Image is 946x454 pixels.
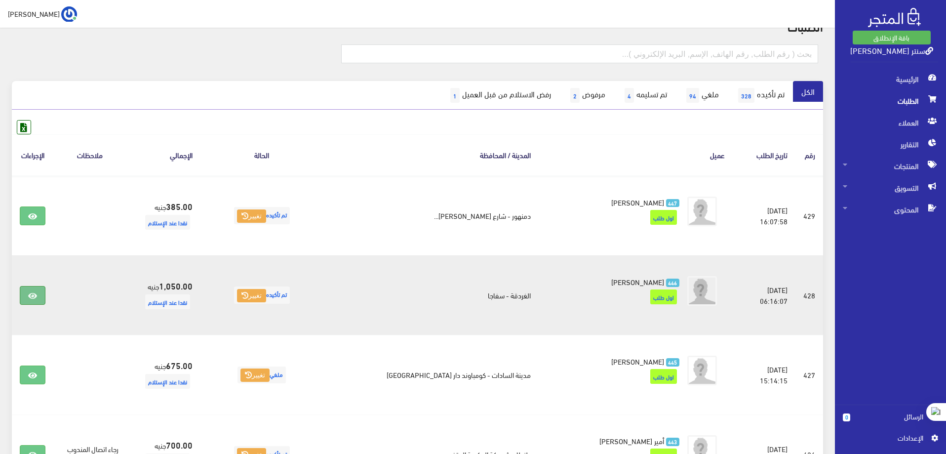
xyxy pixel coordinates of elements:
[554,435,679,446] a: 443 أمير [PERSON_NAME]
[851,432,923,443] span: اﻹعدادات
[126,134,200,175] th: اﻹجمالي
[666,199,679,207] span: 447
[835,133,946,155] a: التقارير
[733,255,795,335] td: [DATE] 06:16:07
[843,68,938,90] span: الرئيسية
[559,81,614,110] a: مرفوض2
[145,294,190,309] span: نقدا عند الإستلام
[61,6,77,22] img: ...
[240,369,270,382] button: تغيير
[843,411,938,432] a: 0 الرسائل
[795,335,823,414] td: 427
[166,200,193,212] strong: 385.00
[323,335,538,414] td: مدينة السادات - كومباوند دار [GEOGRAPHIC_DATA]
[323,134,538,175] th: المدينة / المحافظة
[835,90,946,112] a: الطلبات
[554,276,679,287] a: 446 [PERSON_NAME]
[126,335,200,414] td: جنيه
[166,438,193,451] strong: 700.00
[843,90,938,112] span: الطلبات
[341,44,819,63] input: بحث ( رقم الطلب, رقم الهاتف, الإسم, البريد اﻹلكتروني )...
[234,287,290,304] span: تم تأكيده
[687,356,717,385] img: avatar.png
[450,88,460,103] span: 1
[234,207,290,224] span: تم تأكيده
[843,155,938,177] span: المنتجات
[625,88,634,103] span: 4
[835,68,946,90] a: الرئيسية
[126,176,200,256] td: جنيه
[554,356,679,367] a: 445 [PERSON_NAME]
[853,31,931,44] a: باقة الإنطلاق
[687,197,717,226] img: avatar.png
[439,81,559,110] a: رفض الاستلام من قبل العميل1
[795,134,823,175] th: رقم
[835,112,946,133] a: العملاء
[237,367,286,384] span: ملغي
[727,81,793,110] a: تم تأكيده328
[666,438,679,446] span: 443
[843,413,850,421] span: 0
[675,81,727,110] a: ملغي94
[8,6,77,22] a: ... [PERSON_NAME]
[166,359,193,371] strong: 675.00
[843,199,938,220] span: المحتوى
[666,358,679,367] span: 445
[237,209,266,223] button: تغيير
[843,177,938,199] span: التسويق
[650,369,677,384] span: اول طلب
[126,255,200,335] td: جنيه
[611,275,664,289] span: [PERSON_NAME]
[687,276,717,306] img: avatar.png
[554,197,679,207] a: 447 [PERSON_NAME]
[159,279,193,292] strong: 1,050.00
[733,134,795,175] th: تاريخ الطلب
[570,88,580,103] span: 2
[795,255,823,335] td: 428
[733,176,795,256] td: [DATE] 16:07:58
[850,43,933,57] a: سنتر [PERSON_NAME]
[614,81,675,110] a: تم تسليمه4
[738,88,754,103] span: 328
[145,215,190,230] span: نقدا عند الإستلام
[843,112,938,133] span: العملاء
[611,195,664,209] span: [PERSON_NAME]
[650,210,677,225] span: اول طلب
[795,176,823,256] td: 429
[858,411,923,422] span: الرسائل
[843,432,938,448] a: اﻹعدادات
[8,7,60,20] span: [PERSON_NAME]
[843,133,938,155] span: التقارير
[666,279,679,287] span: 446
[650,289,677,304] span: اول طلب
[835,155,946,177] a: المنتجات
[539,134,733,175] th: عميل
[145,374,190,389] span: نقدا عند الإستلام
[323,176,538,256] td: دمنهور - شارع [PERSON_NAME]...
[733,335,795,414] td: [DATE] 15:14:15
[868,8,921,27] img: .
[53,134,126,175] th: ملاحظات
[611,354,664,368] span: [PERSON_NAME]
[12,134,53,175] th: الإجراءات
[12,386,49,424] iframe: Drift Widget Chat Controller
[793,81,823,102] a: الكل
[237,289,266,303] button: تغيير
[599,434,664,448] span: أمير [PERSON_NAME]
[686,88,699,103] span: 94
[835,199,946,220] a: المحتوى
[200,134,323,175] th: الحالة
[323,255,538,335] td: الغردقة - سفاجا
